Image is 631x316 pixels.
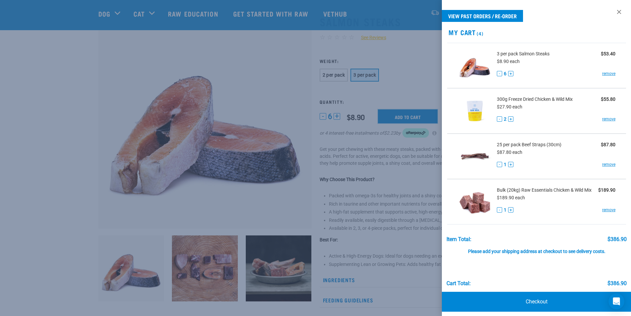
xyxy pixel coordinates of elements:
div: Open Intercom Messenger [608,293,624,309]
img: Raw Essentials Chicken & Wild Mix [458,185,492,219]
span: Bulk (20kg) Raw Essentials Chicken & Wild Mix [497,187,592,194]
div: $386.90 [607,236,626,242]
div: Please add your shipping address at checkout to see delivery costs. [446,242,626,254]
button: + [508,116,513,122]
button: - [497,207,502,213]
strong: $189.90 [598,187,615,193]
strong: $87.80 [601,142,615,147]
span: $189.90 each [497,195,525,200]
div: Cart total: [446,281,470,286]
span: 300g Freeze Dried Chicken & Wild Mix [497,96,573,103]
span: 1 [504,161,506,168]
button: + [508,162,513,167]
img: Beef Straps (30cm) [458,139,492,173]
span: (4) [475,32,483,34]
button: + [508,207,513,213]
span: 2 [504,116,506,123]
div: Item Total: [446,236,471,242]
button: - [497,71,502,76]
strong: $55.80 [601,96,615,102]
img: Freeze Dried Chicken & Wild Mix [458,94,492,128]
a: View past orders / re-order [442,10,523,22]
a: remove [602,207,615,213]
span: $27.90 each [497,104,522,109]
span: 6 [504,70,506,77]
span: 1 [504,207,506,214]
button: - [497,162,502,167]
span: $8.90 each [497,59,520,64]
button: + [508,71,513,76]
button: - [497,116,502,122]
span: 3 per pack Salmon Steaks [497,50,550,57]
div: $386.90 [607,281,626,286]
a: remove [602,71,615,77]
a: remove [602,116,615,122]
strong: $53.40 [601,51,615,56]
img: Salmon Steaks [458,48,492,83]
a: remove [602,161,615,167]
span: $87.80 each [497,150,522,155]
span: 25 per pack Beef Straps (30cm) [497,141,561,148]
